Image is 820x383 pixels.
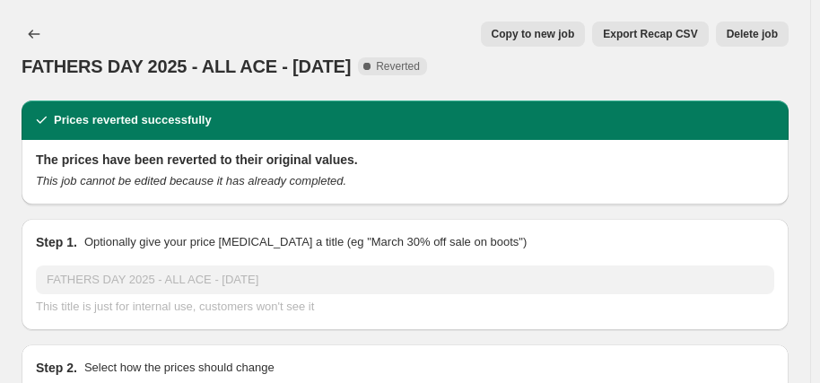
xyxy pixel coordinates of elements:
[376,59,420,74] span: Reverted
[481,22,586,47] button: Copy to new job
[36,265,774,294] input: 30% off holiday sale
[603,27,697,41] span: Export Recap CSV
[22,57,351,76] span: FATHERS DAY 2025 - ALL ACE - [DATE]
[36,151,774,169] h2: The prices have been reverted to their original values.
[36,359,77,377] h2: Step 2.
[716,22,789,47] button: Delete job
[84,359,275,377] p: Select how the prices should change
[492,27,575,41] span: Copy to new job
[592,22,708,47] button: Export Recap CSV
[727,27,778,41] span: Delete job
[36,174,346,187] i: This job cannot be edited because it has already completed.
[36,300,314,313] span: This title is just for internal use, customers won't see it
[54,111,212,129] h2: Prices reverted successfully
[36,233,77,251] h2: Step 1.
[22,22,47,47] button: Price change jobs
[84,233,527,251] p: Optionally give your price [MEDICAL_DATA] a title (eg "March 30% off sale on boots")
